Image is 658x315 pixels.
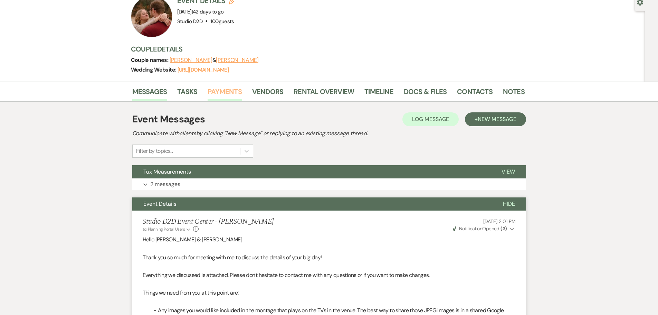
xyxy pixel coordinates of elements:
span: [DATE] [177,8,224,15]
strong: ( 3 ) [500,225,507,232]
span: View [502,168,515,175]
p: Everything we discussed is attached. Please don't hesitate to contact me with any questions or if... [143,271,516,280]
button: to: Planning Portal Users [143,226,192,232]
a: Vendors [252,86,283,101]
button: Hide [492,197,526,211]
span: [DATE] 2:01 PM [483,218,515,224]
button: +New Message [465,112,526,126]
span: | [192,8,224,15]
p: Things we need from you at this point are: [143,288,516,297]
button: View [490,165,526,178]
button: Event Details [132,197,492,211]
a: [URL][DOMAIN_NAME] [178,66,229,73]
button: 2 messages [132,178,526,190]
button: NotificationOpened (3) [452,225,516,232]
a: Payments [208,86,242,101]
span: Log Message [412,115,449,123]
div: Filter by topics... [136,147,173,155]
button: Log Message [402,112,459,126]
a: Timeline [364,86,393,101]
span: 100 guests [210,18,234,25]
a: Docs & Files [404,86,447,101]
a: Tasks [177,86,197,101]
span: New Message [478,115,516,123]
span: to: Planning Portal Users [143,226,185,232]
p: Thank you so much for meeting with me to discuss the details of your big day! [143,253,516,262]
h3: Couple Details [131,44,518,54]
span: Notification [459,225,482,232]
span: Wedding Website: [131,66,178,73]
a: Notes [503,86,525,101]
button: Tux Measurements [132,165,490,178]
p: Hello [PERSON_NAME] & [PERSON_NAME] [143,235,516,244]
a: Rental Overview [294,86,354,101]
span: Tux Measurements [143,168,191,175]
button: [PERSON_NAME] [216,57,259,63]
span: Studio D2D [177,18,203,25]
h2: Communicate with clients by clicking "New Message" or replying to an existing message thread. [132,129,526,138]
a: Messages [132,86,167,101]
span: & [170,57,259,64]
span: Event Details [143,200,177,207]
span: Opened [453,225,507,232]
h1: Event Messages [132,112,205,127]
span: Couple names: [131,56,170,64]
span: 42 days to go [193,8,224,15]
button: [PERSON_NAME] [170,57,212,63]
h5: Studio D2D Event Center - [PERSON_NAME] [143,217,274,226]
span: Hide [503,200,515,207]
p: 2 messages [150,180,180,189]
a: Contacts [457,86,493,101]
